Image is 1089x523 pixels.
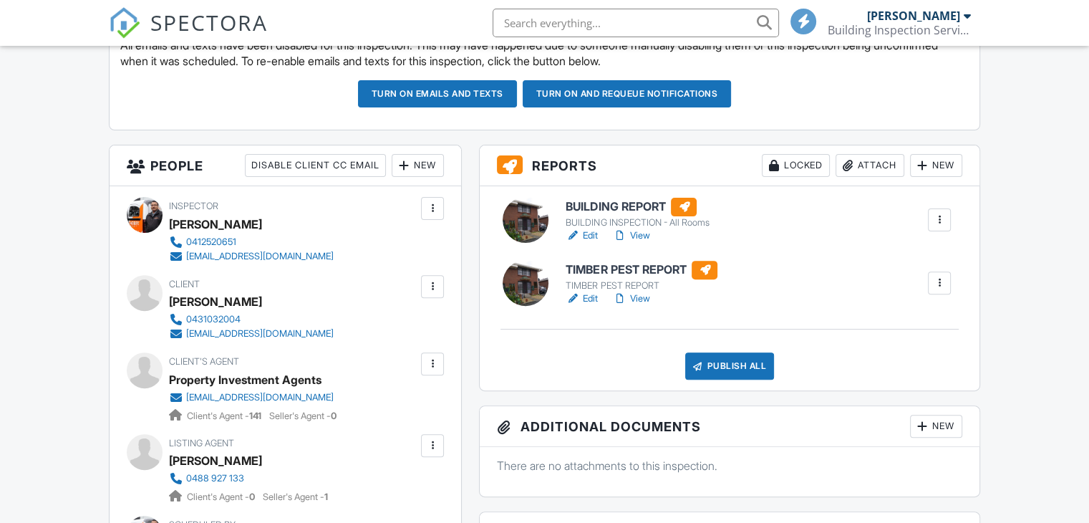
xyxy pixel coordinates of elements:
span: Client [169,279,200,289]
span: Listing Agent [169,438,234,448]
p: There are no attachments to this inspection. [497,458,962,474]
div: [PERSON_NAME] [169,213,262,235]
span: Seller's Agent - [263,491,328,502]
strong: 141 [249,411,261,421]
strong: 0 [249,491,255,502]
a: BUILDING REPORT BUILDING INSPECTION - All Rooms [566,198,709,229]
a: SPECTORA [109,19,268,49]
h6: BUILDING REPORT [566,198,709,216]
span: Client's Agent [169,356,239,367]
div: Building Inspection Services [828,23,971,37]
button: Turn on emails and texts [358,80,517,107]
div: 0431032004 [186,314,241,325]
div: 0488 927 133 [186,473,244,484]
h3: People [110,145,461,186]
a: TIMBER PEST REPORT TIMBER PEST REPORT [566,261,717,292]
a: Edit [566,229,598,243]
a: 0412520651 [169,235,334,249]
div: New [910,154,962,177]
span: SPECTORA [150,7,268,37]
p: All emails and texts have been disabled for this inspection. This may have happened due to someon... [120,37,969,69]
div: [EMAIL_ADDRESS][DOMAIN_NAME] [186,251,334,262]
span: Client's Agent - [187,411,263,421]
img: The Best Home Inspection Software - Spectora [109,7,140,39]
input: Search everything... [493,9,779,37]
span: Inspector [169,201,218,211]
a: View [612,292,649,306]
div: Locked [762,154,830,177]
a: [EMAIL_ADDRESS][DOMAIN_NAME] [169,327,334,341]
div: [PERSON_NAME] [867,9,960,23]
div: 0412520651 [186,236,236,248]
a: 0431032004 [169,312,334,327]
span: Seller's Agent - [269,411,337,421]
div: New [392,154,444,177]
h6: TIMBER PEST REPORT [566,261,717,279]
div: [PERSON_NAME] [169,450,262,471]
button: Turn on and Requeue Notifications [523,80,732,107]
div: Property Investment Agents [169,369,321,390]
a: [EMAIL_ADDRESS][DOMAIN_NAME] [169,249,334,264]
div: Disable Client CC Email [245,154,386,177]
div: [EMAIL_ADDRESS][DOMAIN_NAME] [186,328,334,340]
div: New [910,415,962,438]
span: Client's Agent - [187,491,257,502]
a: Edit [566,292,598,306]
div: Attach [836,154,904,177]
div: [PERSON_NAME] [169,291,262,312]
h3: Additional Documents [480,406,979,447]
h3: Reports [480,145,979,186]
div: [EMAIL_ADDRESS][DOMAIN_NAME] [186,392,334,403]
div: BUILDING INSPECTION - All Rooms [566,217,709,229]
div: TIMBER PEST REPORT [566,280,717,292]
a: View [612,229,649,243]
a: 0488 927 133 [169,471,316,486]
strong: 0 [331,411,337,421]
a: [EMAIL_ADDRESS][DOMAIN_NAME] [169,390,334,405]
div: Publish All [685,352,775,380]
strong: 1 [324,491,328,502]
